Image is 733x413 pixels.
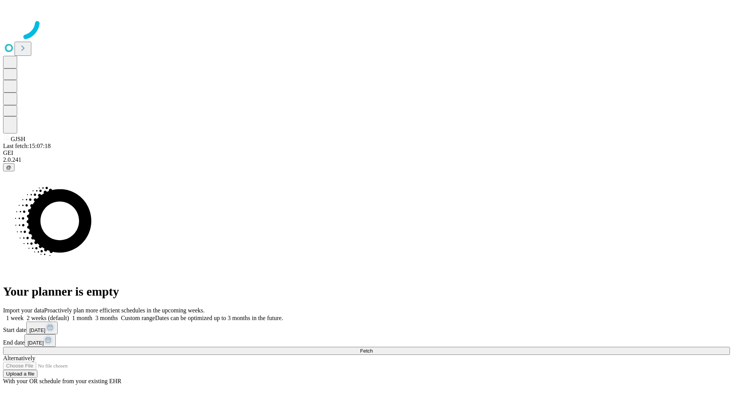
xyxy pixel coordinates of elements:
[3,163,15,171] button: @
[3,355,35,361] span: Alternatively
[44,307,205,314] span: Proactively plan more efficient schedules in the upcoming weeks.
[3,156,730,163] div: 2.0.241
[3,347,730,355] button: Fetch
[6,164,11,170] span: @
[3,322,730,334] div: Start date
[3,150,730,156] div: GEI
[29,327,45,333] span: [DATE]
[3,143,51,149] span: Last fetch: 15:07:18
[121,315,155,321] span: Custom range
[6,315,24,321] span: 1 week
[27,315,69,321] span: 2 weeks (default)
[3,370,37,378] button: Upload a file
[3,285,730,299] h1: Your planner is empty
[155,315,283,321] span: Dates can be optimized up to 3 months in the future.
[95,315,118,321] span: 3 months
[360,348,373,354] span: Fetch
[3,334,730,347] div: End date
[11,136,25,142] span: GJSH
[3,378,121,384] span: With your OR schedule from your existing EHR
[72,315,92,321] span: 1 month
[26,322,58,334] button: [DATE]
[3,307,44,314] span: Import your data
[27,340,44,346] span: [DATE]
[24,334,56,347] button: [DATE]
